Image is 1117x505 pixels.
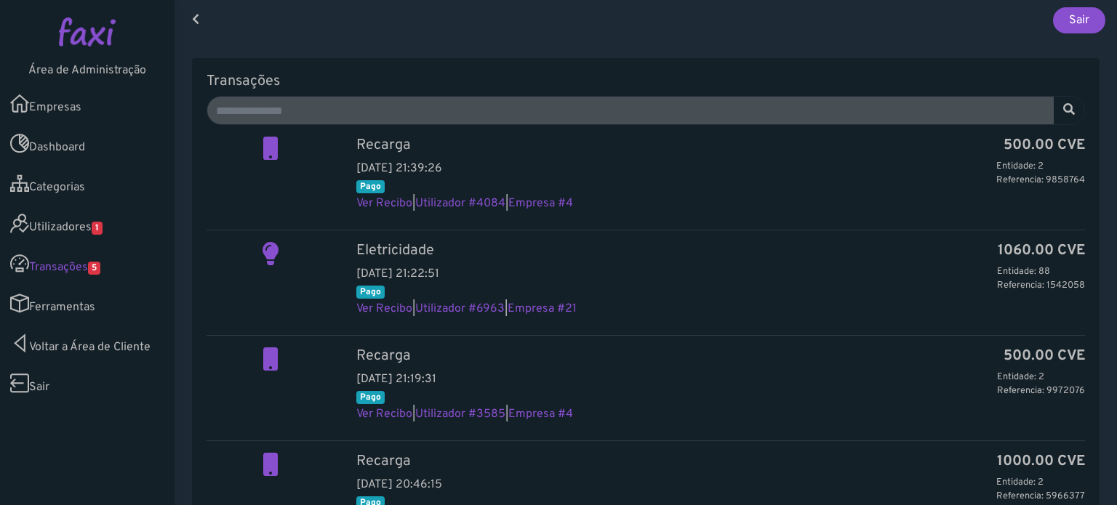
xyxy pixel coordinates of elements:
[345,347,1096,423] div: [DATE] 21:19:31 | |
[345,137,1096,212] div: [DATE] 21:39:26 | |
[415,196,505,211] a: Utilizador #4084
[207,73,1085,90] h5: Transações
[356,180,385,193] span: Pago
[345,242,1096,318] div: [DATE] 21:22:51 | |
[996,160,1085,174] p: Entidade: 2
[997,371,1085,384] p: Entidade: 2
[1004,347,1085,365] b: 500.00 CVE
[508,407,573,421] a: Empresa #4
[508,196,573,211] a: Empresa #4
[415,302,505,316] a: Utilizador #6963
[356,453,1085,470] h5: Recarga
[997,279,1085,293] p: Referencia: 1542058
[415,407,505,421] a: Utilizador #3585
[356,196,412,211] a: Ver Recibo
[996,476,1085,490] p: Entidade: 2
[508,302,577,316] a: Empresa #21
[356,286,385,299] span: Pago
[88,262,100,275] span: 5
[356,302,412,316] a: Ver Recibo
[356,137,1085,154] h5: Recarga
[356,242,1085,259] h5: Eletricidade
[356,391,385,404] span: Pago
[356,407,412,421] a: Ver Recibo
[1004,137,1085,154] b: 500.00 CVE
[997,453,1085,470] b: 1000.00 CVE
[996,174,1085,187] p: Referencia: 9858764
[997,384,1085,398] p: Referencia: 9972076
[996,490,1085,504] p: Referencia: 5966377
[1053,7,1105,33] a: Sair
[998,242,1085,259] b: 1060.00 CVE
[997,265,1085,279] p: Entidade: 88
[356,347,1085,365] h5: Recarga
[92,222,103,235] span: 1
